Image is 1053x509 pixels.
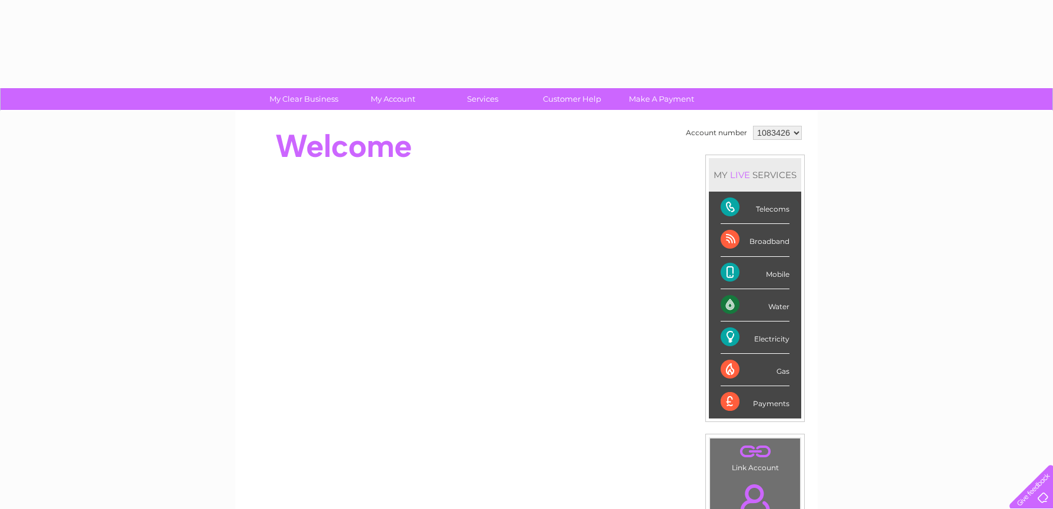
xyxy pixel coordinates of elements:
[721,354,789,386] div: Gas
[255,88,352,110] a: My Clear Business
[721,289,789,322] div: Water
[721,322,789,354] div: Electricity
[721,192,789,224] div: Telecoms
[434,88,531,110] a: Services
[721,386,789,418] div: Payments
[721,257,789,289] div: Mobile
[713,441,797,462] a: .
[728,169,752,180] div: LIVE
[709,438,801,475] td: Link Account
[613,88,710,110] a: Make A Payment
[683,123,750,143] td: Account number
[709,158,801,192] div: MY SERVICES
[345,88,442,110] a: My Account
[721,224,789,256] div: Broadband
[524,88,621,110] a: Customer Help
